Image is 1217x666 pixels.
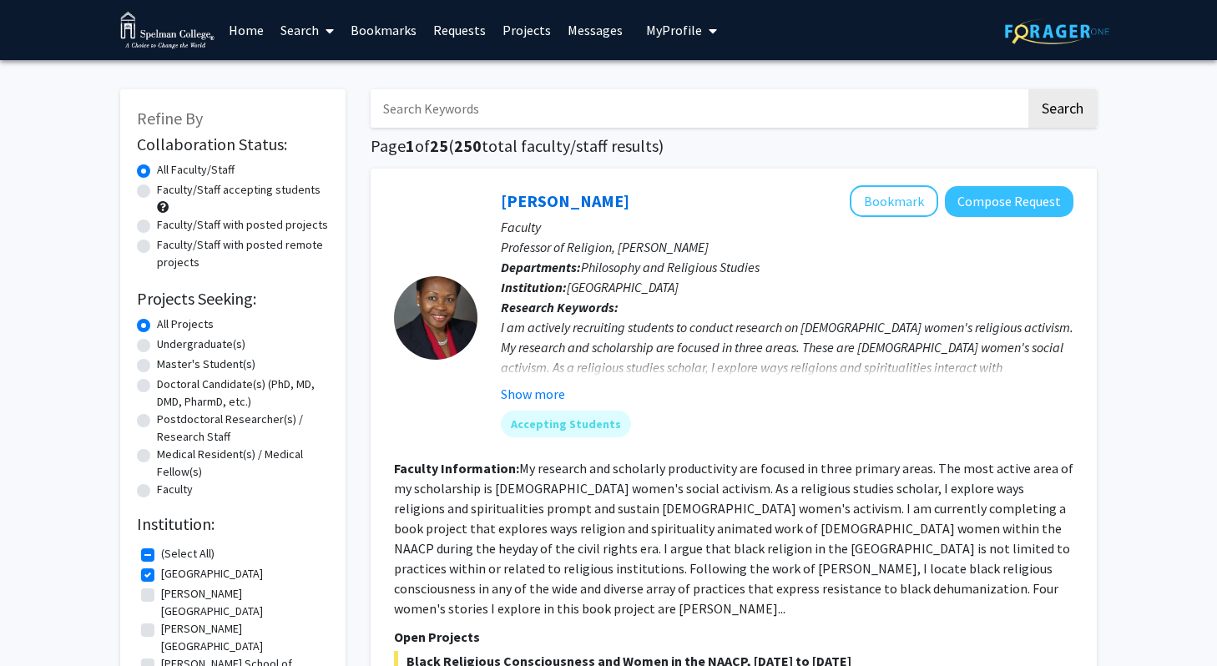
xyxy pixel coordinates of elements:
[501,299,619,315] b: Research Keywords:
[501,317,1073,497] div: I am actively recruiting students to conduct research on [DEMOGRAPHIC_DATA] women's religious act...
[567,279,679,295] span: [GEOGRAPHIC_DATA]
[157,236,329,271] label: Faculty/Staff with posted remote projects
[137,289,329,309] h2: Projects Seeking:
[1005,18,1109,44] img: ForagerOne Logo
[430,135,448,156] span: 25
[157,216,328,234] label: Faculty/Staff with posted projects
[161,620,325,655] label: [PERSON_NAME][GEOGRAPHIC_DATA]
[581,259,760,275] span: Philosophy and Religious Studies
[501,190,629,211] a: [PERSON_NAME]
[501,217,1073,237] p: Faculty
[501,411,631,437] mat-chip: Accepting Students
[394,460,1073,617] fg-read-more: My research and scholarly productivity are focused in three primary areas. The most active area o...
[945,186,1073,217] button: Compose Request to Rosetta Ross
[646,22,702,38] span: My Profile
[137,134,329,154] h2: Collaboration Status:
[394,460,519,477] b: Faculty Information:
[161,545,215,563] label: (Select All)
[220,1,272,59] a: Home
[161,585,325,620] label: [PERSON_NAME][GEOGRAPHIC_DATA]
[137,108,203,129] span: Refine By
[13,591,71,653] iframe: Chat
[394,627,1073,647] p: Open Projects
[157,481,193,498] label: Faculty
[157,376,329,411] label: Doctoral Candidate(s) (PhD, MD, DMD, PharmD, etc.)
[157,446,329,481] label: Medical Resident(s) / Medical Fellow(s)
[494,1,559,59] a: Projects
[157,411,329,446] label: Postdoctoral Researcher(s) / Research Staff
[120,12,215,49] img: Spelman College Logo
[157,315,214,333] label: All Projects
[454,135,482,156] span: 250
[425,1,494,59] a: Requests
[501,279,567,295] b: Institution:
[371,136,1097,156] h1: Page of ( total faculty/staff results)
[501,259,581,275] b: Departments:
[137,514,329,534] h2: Institution:
[559,1,631,59] a: Messages
[157,181,321,199] label: Faculty/Staff accepting students
[342,1,425,59] a: Bookmarks
[157,336,245,353] label: Undergraduate(s)
[371,89,1026,128] input: Search Keywords
[157,356,255,373] label: Master's Student(s)
[406,135,415,156] span: 1
[850,185,938,217] button: Add Rosetta Ross to Bookmarks
[501,237,1073,257] p: Professor of Religion, [PERSON_NAME]
[501,384,565,404] button: Show more
[1028,89,1097,128] button: Search
[161,565,263,583] label: [GEOGRAPHIC_DATA]
[272,1,342,59] a: Search
[157,161,235,179] label: All Faculty/Staff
